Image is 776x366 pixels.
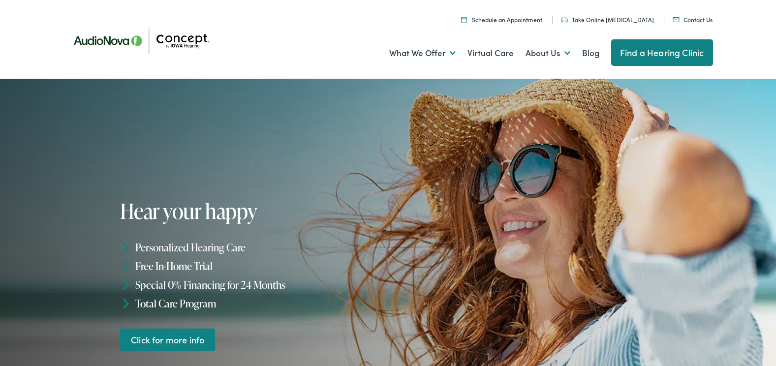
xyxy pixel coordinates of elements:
img: utility icon [673,17,680,22]
a: What We Offer [389,35,456,71]
li: Personalized Hearing Care [120,238,392,257]
a: Schedule an Appointment [461,15,542,24]
a: Find a Hearing Clinic [611,39,713,66]
a: Contact Us [673,15,713,24]
li: Free In-Home Trial [120,257,392,275]
li: Special 0% Financing for 24 Months [120,275,392,294]
a: Click for more info [120,328,215,351]
h1: Hear your happy [120,200,392,222]
a: Blog [582,35,599,71]
img: A calendar icon to schedule an appointment at Concept by Iowa Hearing. [461,16,467,23]
li: Total Care Program [120,294,392,312]
a: Virtual Care [467,35,514,71]
a: About Us [526,35,570,71]
a: Take Online [MEDICAL_DATA] [561,15,654,24]
img: utility icon [561,17,568,23]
